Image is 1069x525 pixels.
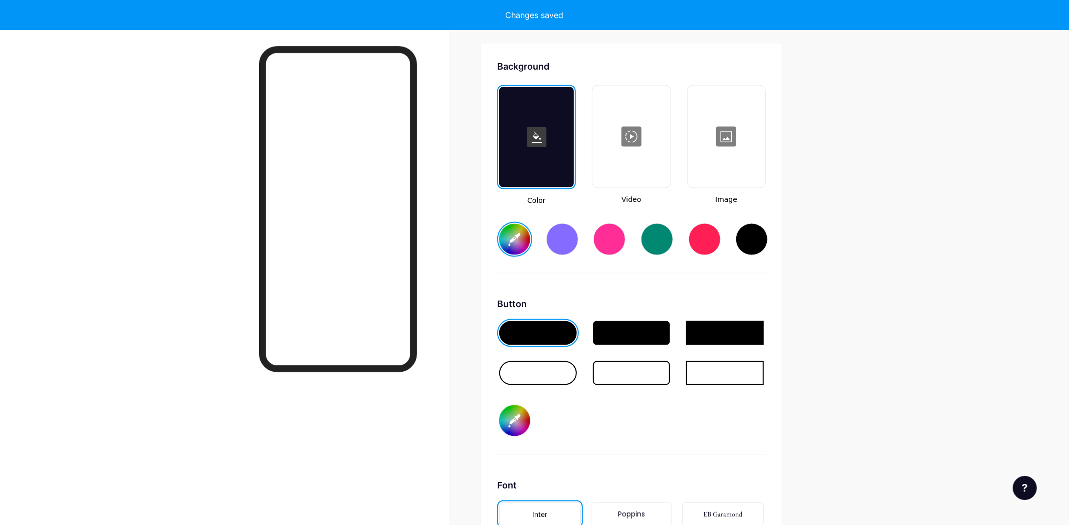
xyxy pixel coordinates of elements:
[497,297,766,311] div: Button
[497,195,576,205] span: Color
[704,509,743,519] div: EB Garamond
[497,478,766,492] div: Font
[506,9,564,21] div: Changes saved
[592,194,671,204] span: Video
[497,59,766,73] div: Background
[618,509,645,519] div: Poppins
[532,509,547,519] div: Inter
[687,194,766,204] span: Image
